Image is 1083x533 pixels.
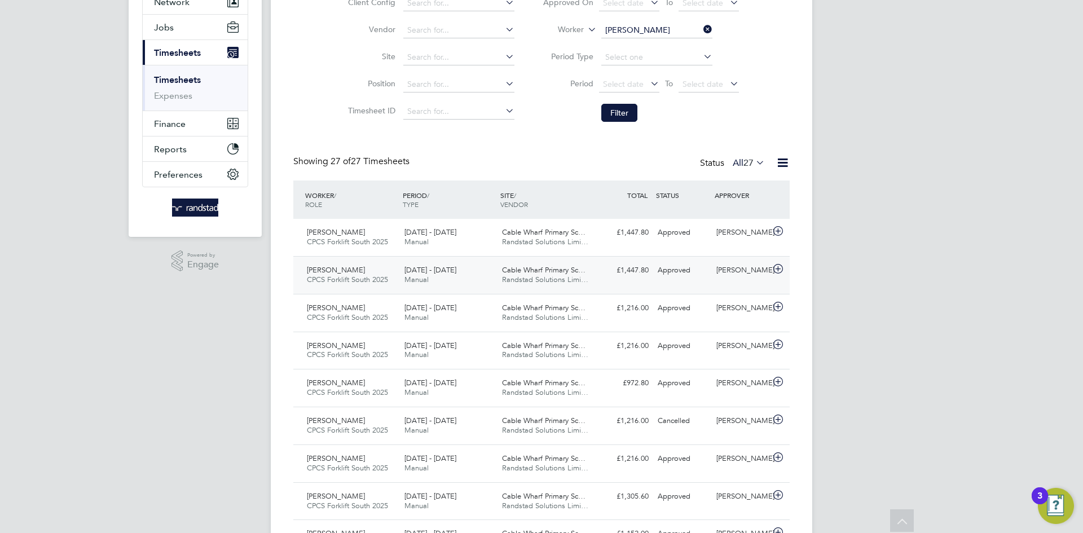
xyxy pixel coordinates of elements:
[502,387,588,397] span: Randstad Solutions Limi…
[712,223,771,242] div: [PERSON_NAME]
[404,350,429,359] span: Manual
[307,453,365,463] span: [PERSON_NAME]
[533,24,584,36] label: Worker
[743,157,754,169] span: 27
[502,312,588,322] span: Randstad Solutions Limi…
[154,169,202,180] span: Preferences
[404,425,429,435] span: Manual
[307,312,388,322] span: CPCS Forklift South 2025
[307,378,365,387] span: [PERSON_NAME]
[712,261,771,280] div: [PERSON_NAME]
[345,24,395,34] label: Vendor
[712,374,771,393] div: [PERSON_NAME]
[733,157,765,169] label: All
[595,223,653,242] div: £1,447.80
[502,350,588,359] span: Randstad Solutions Limi…
[595,450,653,468] div: £1,216.00
[307,227,365,237] span: [PERSON_NAME]
[143,111,248,136] button: Finance
[502,491,585,501] span: Cable Wharf Primary Sc…
[154,22,174,33] span: Jobs
[307,425,388,435] span: CPCS Forklift South 2025
[404,491,456,501] span: [DATE] - [DATE]
[627,191,648,200] span: TOTAL
[143,65,248,111] div: Timesheets
[403,50,514,65] input: Search for...
[502,378,585,387] span: Cable Wharf Primary Sc…
[502,425,588,435] span: Randstad Solutions Limi…
[502,453,585,463] span: Cable Wharf Primary Sc…
[502,501,588,510] span: Randstad Solutions Limi…
[653,223,712,242] div: Approved
[595,337,653,355] div: £1,216.00
[653,299,712,318] div: Approved
[331,156,410,167] span: 27 Timesheets
[502,275,588,284] span: Randstad Solutions Limi…
[142,199,248,217] a: Go to home page
[1037,496,1042,510] div: 3
[187,250,219,260] span: Powered by
[404,237,429,246] span: Manual
[427,191,429,200] span: /
[403,77,514,92] input: Search for...
[345,105,395,116] label: Timesheet ID
[700,156,767,171] div: Status
[502,463,588,473] span: Randstad Solutions Limi…
[595,261,653,280] div: £1,447.80
[171,250,219,272] a: Powered byEngage
[305,200,322,209] span: ROLE
[712,337,771,355] div: [PERSON_NAME]
[172,199,219,217] img: randstad-logo-retina.png
[502,227,585,237] span: Cable Wharf Primary Sc…
[404,341,456,350] span: [DATE] - [DATE]
[662,76,676,91] span: To
[712,450,771,468] div: [PERSON_NAME]
[293,156,412,168] div: Showing
[334,191,336,200] span: /
[653,261,712,280] div: Approved
[404,387,429,397] span: Manual
[403,200,419,209] span: TYPE
[502,265,585,275] span: Cable Wharf Primary Sc…
[683,79,723,89] span: Select date
[404,378,456,387] span: [DATE] - [DATE]
[307,341,365,350] span: [PERSON_NAME]
[403,23,514,38] input: Search for...
[543,51,593,61] label: Period Type
[500,200,528,209] span: VENDOR
[404,453,456,463] span: [DATE] - [DATE]
[154,74,201,85] a: Timesheets
[187,260,219,270] span: Engage
[653,337,712,355] div: Approved
[307,491,365,501] span: [PERSON_NAME]
[143,162,248,187] button: Preferences
[595,487,653,506] div: £1,305.60
[403,104,514,120] input: Search for...
[595,299,653,318] div: £1,216.00
[404,265,456,275] span: [DATE] - [DATE]
[653,185,712,205] div: STATUS
[302,185,400,214] div: WORKER
[653,412,712,430] div: Cancelled
[404,416,456,425] span: [DATE] - [DATE]
[712,299,771,318] div: [PERSON_NAME]
[404,227,456,237] span: [DATE] - [DATE]
[595,374,653,393] div: £972.80
[404,303,456,312] span: [DATE] - [DATE]
[307,463,388,473] span: CPCS Forklift South 2025
[345,51,395,61] label: Site
[400,185,498,214] div: PERIOD
[307,501,388,510] span: CPCS Forklift South 2025
[307,237,388,246] span: CPCS Forklift South 2025
[404,501,429,510] span: Manual
[404,312,429,322] span: Manual
[603,79,644,89] span: Select date
[307,350,388,359] span: CPCS Forklift South 2025
[653,450,712,468] div: Approved
[653,374,712,393] div: Approved
[154,118,186,129] span: Finance
[712,412,771,430] div: [PERSON_NAME]
[601,104,637,122] button: Filter
[543,78,593,89] label: Period
[404,275,429,284] span: Manual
